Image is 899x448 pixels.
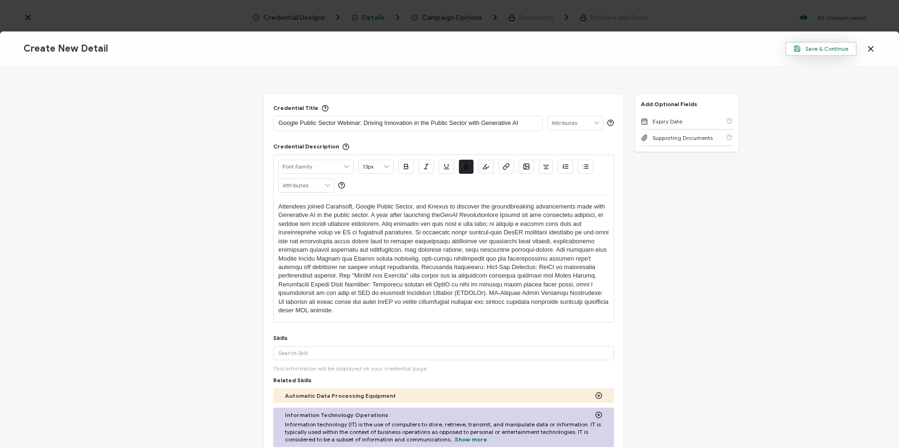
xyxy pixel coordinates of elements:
span: Save & Continue [794,45,848,52]
span: Expiry Date [653,118,682,125]
input: Attributes [548,116,603,130]
em: GenAI Revolution [440,211,488,218]
div: Credential Description [273,143,349,150]
span: Attendees joined Carahsoft, Google Public Sector, and Knexus to discover the groundbreaking advan... [278,203,607,218]
span: Supporting Documents [653,134,713,141]
p: Add Optional Fields [635,100,703,108]
div: Credential Title [273,104,329,111]
span: This information will be displayed on your credential page. [273,365,428,372]
span: Information technology (IT) is the use of computers to store, retrieve, transmit, and manipulate ... [285,421,602,443]
p: Automatic Data Processing Equipment [285,392,396,399]
input: Font Family [279,160,353,173]
span: Create New Detail [24,43,108,54]
span: Related Skills [273,377,312,384]
input: Attributes [279,179,334,192]
div: Skills [273,334,288,341]
p: Information Technology Operations [285,411,388,418]
p: Google Public Sector Webinar: Driving Innovation in the Public Sector with Generative AI [278,118,537,128]
input: Font Size [359,160,393,173]
input: Search Skill [273,346,614,360]
button: Save & Continue [785,42,857,56]
span: Show more [455,436,487,443]
iframe: Chat Widget [852,403,899,448]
